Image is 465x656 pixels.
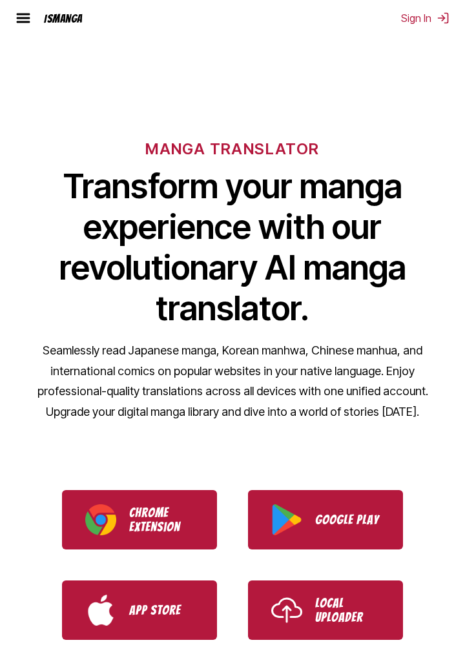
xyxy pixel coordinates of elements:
p: Seamlessly read Japanese manga, Korean manhwa, Chinese manhua, and international comics on popula... [15,340,449,422]
p: Local Uploader [315,596,380,624]
img: Sign out [437,12,449,25]
img: Upload icon [271,595,302,626]
a: Download IsManga from App Store [62,580,217,640]
img: Chrome logo [85,504,116,535]
a: Download IsManga Chrome Extension [62,490,217,549]
div: IsManga [44,12,83,25]
a: IsManga [39,12,106,25]
p: App Store [129,603,194,617]
img: App Store logo [85,595,116,626]
img: Google Play logo [271,504,302,535]
img: hamburger [15,10,31,26]
a: Use IsManga Local Uploader [248,580,403,640]
h6: MANGA TRANSLATOR [145,139,319,158]
p: Chrome Extension [129,506,194,534]
button: Sign In [401,12,449,25]
p: Google Play [315,513,380,527]
a: Download IsManga from Google Play [248,490,403,549]
h1: Transform your manga experience with our revolutionary AI manga translator. [15,166,449,329]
